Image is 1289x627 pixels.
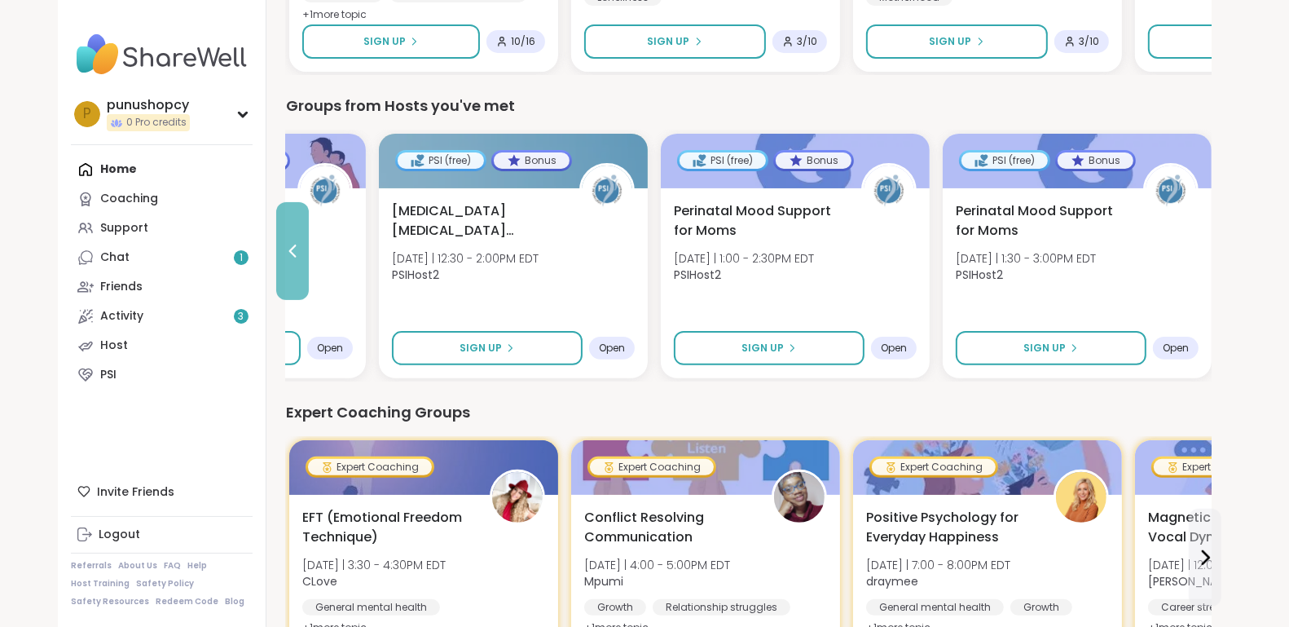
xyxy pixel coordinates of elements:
[460,341,502,355] span: Sign Up
[1154,459,1278,475] div: Expert Coaching
[286,401,1212,424] div: Expert Coaching Groups
[674,267,721,283] b: PSIHost2
[126,116,187,130] span: 0 Pro credits
[100,279,143,295] div: Friends
[136,578,194,589] a: Safety Policy
[866,599,1004,616] div: General mental health
[590,459,714,475] div: Expert Coaching
[648,34,690,49] span: Sign Up
[582,166,632,216] img: PSIHost2
[599,342,625,355] span: Open
[674,201,843,241] span: Perinatal Mood Support for Moms
[956,201,1125,241] span: Perinatal Mood Support for Moms
[881,342,907,355] span: Open
[864,166,914,216] img: PSIHost2
[398,152,484,169] div: PSI (free)
[71,302,253,331] a: Activity3
[100,338,128,354] div: Host
[1056,472,1106,523] img: draymee
[71,243,253,272] a: Chat1
[584,24,766,59] button: Sign Up
[392,250,539,267] span: [DATE] | 12:30 - 2:00PM EDT
[866,557,1010,573] span: [DATE] | 7:00 - 8:00PM EDT
[511,35,535,48] span: 10 / 16
[300,166,350,216] img: PSIHost2
[1148,599,1239,616] div: Career stress
[71,26,253,83] img: ShareWell Nav Logo
[494,152,570,169] div: Bonus
[302,24,480,59] button: Sign Up
[317,342,343,355] span: Open
[956,267,1003,283] b: PSIHost2
[872,459,996,475] div: Expert Coaching
[71,272,253,302] a: Friends
[492,472,543,523] img: CLove
[674,331,864,365] button: Sign Up
[774,472,825,523] img: Mpumi
[164,560,181,572] a: FAQ
[71,360,253,390] a: PSI
[302,599,440,616] div: General mental health
[584,599,646,616] div: Growth
[741,341,784,355] span: Sign Up
[100,249,130,266] div: Chat
[1146,166,1196,216] img: PSIHost2
[392,331,583,365] button: Sign Up
[302,508,472,547] span: EFT (Emotional Freedom Technique)
[866,573,918,589] b: draymee
[956,331,1146,365] button: Sign Up
[584,557,730,573] span: [DATE] | 4:00 - 5:00PM EDT
[1163,342,1189,355] span: Open
[956,250,1096,267] span: [DATE] | 1:30 - 3:00PM EDT
[584,573,623,589] b: Mpumi
[100,191,158,207] div: Coaching
[71,596,149,607] a: Safety Resources
[392,201,561,241] span: [MEDICAL_DATA] [MEDICAL_DATA] Support
[1010,599,1072,616] div: Growth
[961,152,1048,169] div: PSI (free)
[776,152,851,169] div: Bonus
[1148,573,1238,589] b: [PERSON_NAME]
[99,527,140,543] div: Logout
[392,267,439,283] b: PSIHost2
[187,560,207,572] a: Help
[71,214,253,243] a: Support
[71,520,253,550] a: Logout
[866,24,1048,59] button: Sign Up
[363,34,406,49] span: Sign Up
[71,578,130,589] a: Host Training
[930,34,972,49] span: Sign Up
[100,308,143,325] div: Activity
[1079,35,1099,48] span: 3 / 10
[239,310,244,324] span: 3
[1023,341,1066,355] span: Sign Up
[866,508,1036,547] span: Positive Psychology for Everyday Happiness
[71,560,112,572] a: Referrals
[1058,152,1133,169] div: Bonus
[107,96,190,114] div: punushopcy
[71,184,253,214] a: Coaching
[302,557,446,573] span: [DATE] | 3:30 - 4:30PM EDT
[674,250,814,267] span: [DATE] | 1:00 - 2:30PM EDT
[100,220,148,236] div: Support
[797,35,817,48] span: 3 / 10
[156,596,218,607] a: Redeem Code
[286,95,1212,117] div: Groups from Hosts you've met
[653,599,790,616] div: Relationship struggles
[100,367,117,383] div: PSI
[71,331,253,360] a: Host
[680,152,766,169] div: PSI (free)
[240,251,243,265] span: 1
[71,477,253,506] div: Invite Friends
[118,560,157,572] a: About Us
[308,459,432,475] div: Expert Coaching
[83,104,91,125] span: p
[225,596,244,607] a: Blog
[302,573,337,589] b: CLove
[584,508,754,547] span: Conflict Resolving Communication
